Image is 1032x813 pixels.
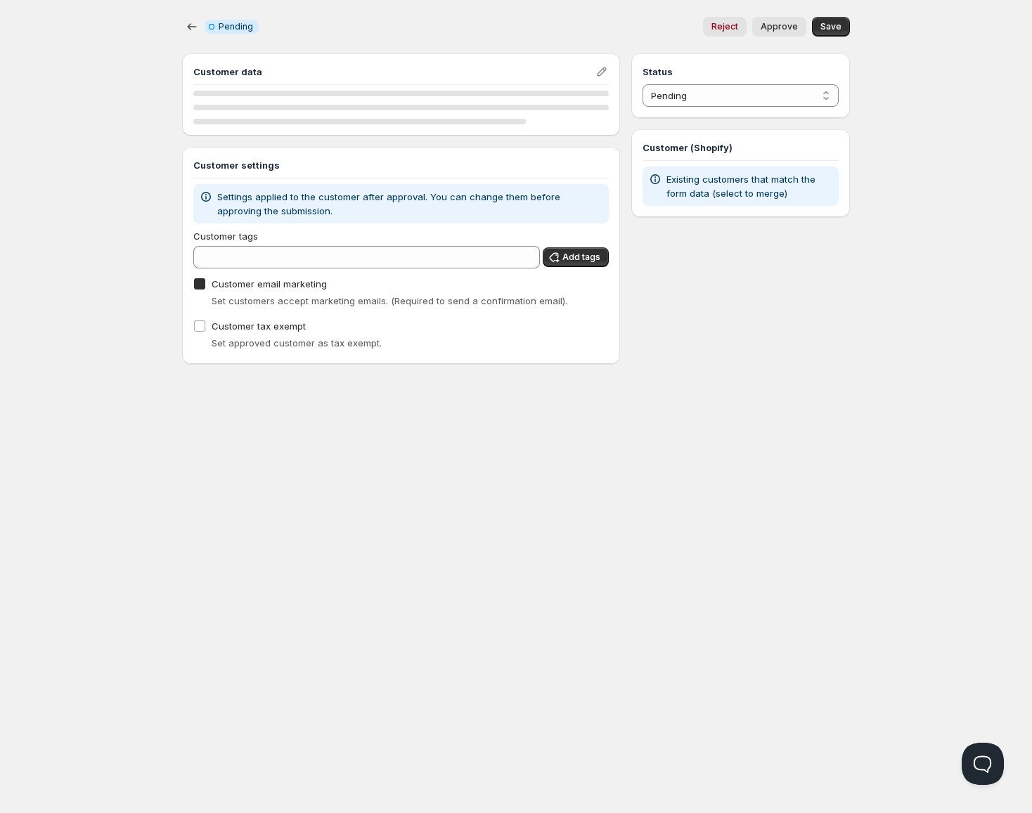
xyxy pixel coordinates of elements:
[193,230,258,242] span: Customer tags
[193,65,595,79] h3: Customer data
[212,337,382,349] span: Set approved customer as tax exempt.
[212,320,306,332] span: Customer tax exempt
[212,295,567,306] span: Set customers accept marketing emails. (Required to send a confirmation email).
[193,158,609,172] h3: Customer settings
[812,17,850,37] button: Save
[666,172,833,200] p: Existing customers that match the form data (select to merge)
[217,190,603,218] p: Settings applied to the customer after approval. You can change them before approving the submiss...
[820,21,841,32] span: Save
[643,65,839,79] h3: Status
[219,21,253,32] span: Pending
[543,247,609,267] button: Add tags
[752,17,806,37] button: Approve
[212,278,327,290] span: Customer email marketing
[592,62,612,82] button: Edit
[962,743,1004,785] iframe: Help Scout Beacon - Open
[643,141,839,155] h3: Customer (Shopify)
[703,17,747,37] button: Reject
[761,21,798,32] span: Approve
[711,21,738,32] span: Reject
[562,252,600,263] span: Add tags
